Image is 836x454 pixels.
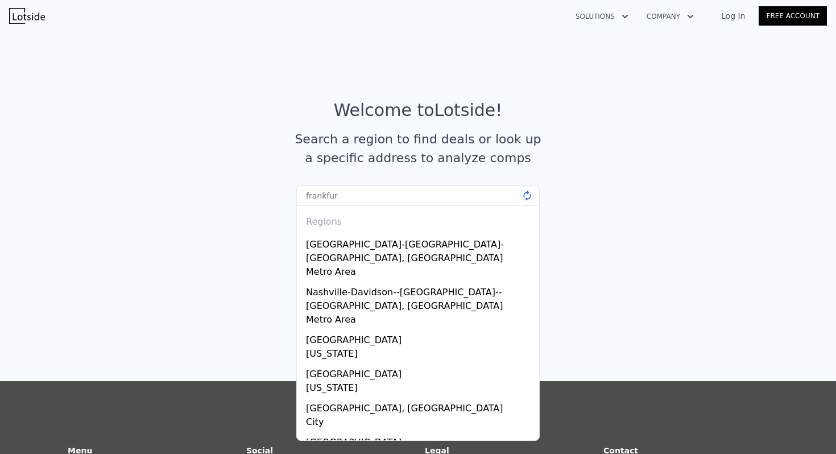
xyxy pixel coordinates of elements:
[334,100,503,121] div: Welcome to Lotside !
[306,363,535,381] div: [GEOGRAPHIC_DATA]
[566,6,638,27] button: Solutions
[306,381,535,397] div: [US_STATE]
[291,130,545,167] div: Search a region to find deals or look up a specific address to analyze comps
[306,329,535,347] div: [GEOGRAPHIC_DATA]
[306,397,535,415] div: [GEOGRAPHIC_DATA], [GEOGRAPHIC_DATA]
[707,10,759,22] a: Log In
[306,415,535,431] div: City
[306,431,535,449] div: [GEOGRAPHIC_DATA]
[306,347,535,363] div: [US_STATE]
[306,265,535,281] div: Metro Area
[638,6,703,27] button: Company
[9,8,45,24] img: Lotside
[759,6,827,26] a: Free Account
[301,206,535,233] div: Regions
[296,185,540,206] input: Search an address or region...
[306,281,535,313] div: Nashville-Davidson--[GEOGRAPHIC_DATA]--[GEOGRAPHIC_DATA], [GEOGRAPHIC_DATA]
[306,233,535,265] div: [GEOGRAPHIC_DATA]-[GEOGRAPHIC_DATA]-[GEOGRAPHIC_DATA], [GEOGRAPHIC_DATA]
[306,313,535,329] div: Metro Area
